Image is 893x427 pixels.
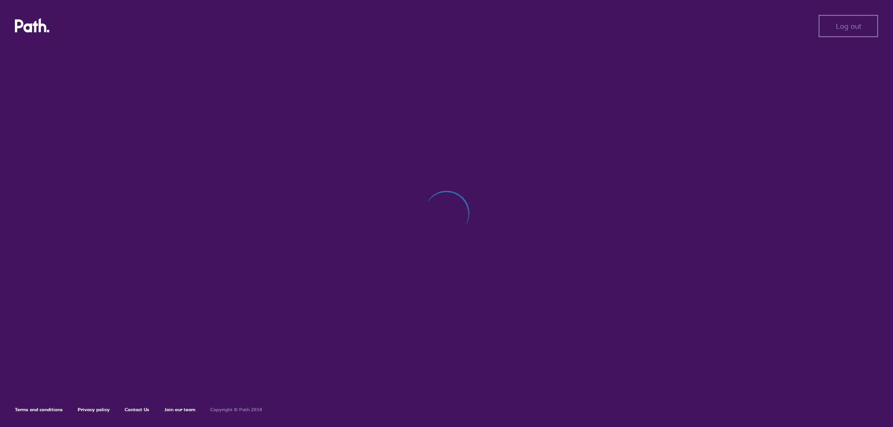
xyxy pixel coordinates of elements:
[836,22,861,30] span: Log out
[210,407,262,413] h6: Copyright © Path 2018
[78,407,110,413] a: Privacy policy
[164,407,195,413] a: Join our team
[15,407,63,413] a: Terms and conditions
[819,15,878,37] button: Log out
[125,407,149,413] a: Contact Us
